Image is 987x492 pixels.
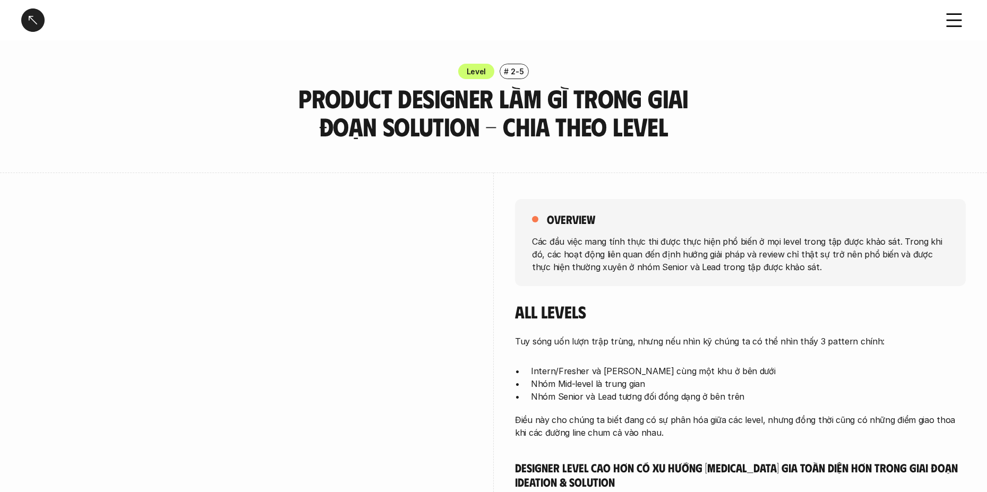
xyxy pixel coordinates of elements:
[515,301,966,322] h4: All Levels
[515,335,966,348] p: Tuy sóng uốn lượn trập trùng, nhưng nếu nhìn kỹ chúng ta có thể nhìn thấy 3 pattern chính:
[515,413,966,439] p: Điều này cho chúng ta biết đang có sự phân hóa giữa các level, nhưng đồng thời cũng có những điểm...
[547,212,595,227] h5: overview
[504,67,509,75] h6: #
[531,377,966,390] p: Nhóm Mid-level là trung gian
[511,66,523,77] p: 2-5
[515,460,966,489] h5: Designer level cao hơn có xu hướng [MEDICAL_DATA] gia toàn diện hơn trong giai đoạn Ideation & So...
[268,84,719,141] h3: Product Designer làm gì trong giai đoạn Solution - Chia theo Level
[531,365,966,377] p: Intern/Fresher và [PERSON_NAME] cùng một khu ở bên dưới
[467,66,486,77] p: Level
[531,390,966,403] p: Nhóm Senior và Lead tương đối đồng dạng ở bên trên
[532,235,949,273] p: Các đầu việc mang tính thực thi được thực hiện phổ biến ở mọi level trong tập được khảo sát. Tron...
